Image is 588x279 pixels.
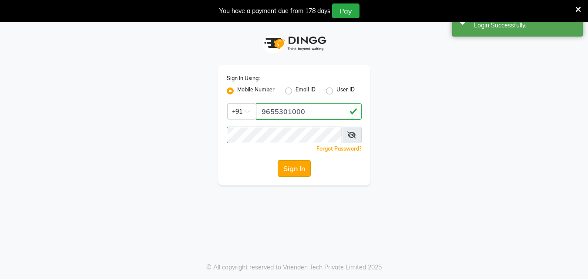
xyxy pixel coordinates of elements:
[474,21,576,30] div: Login Successfully.
[256,103,362,120] input: Username
[227,74,260,82] label: Sign In Using:
[316,145,362,152] a: Forgot Password?
[296,86,316,96] label: Email ID
[259,30,329,56] img: logo1.svg
[227,127,342,143] input: Username
[336,86,355,96] label: User ID
[237,86,275,96] label: Mobile Number
[219,7,330,16] div: You have a payment due from 178 days
[278,160,311,177] button: Sign In
[332,3,360,18] button: Pay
